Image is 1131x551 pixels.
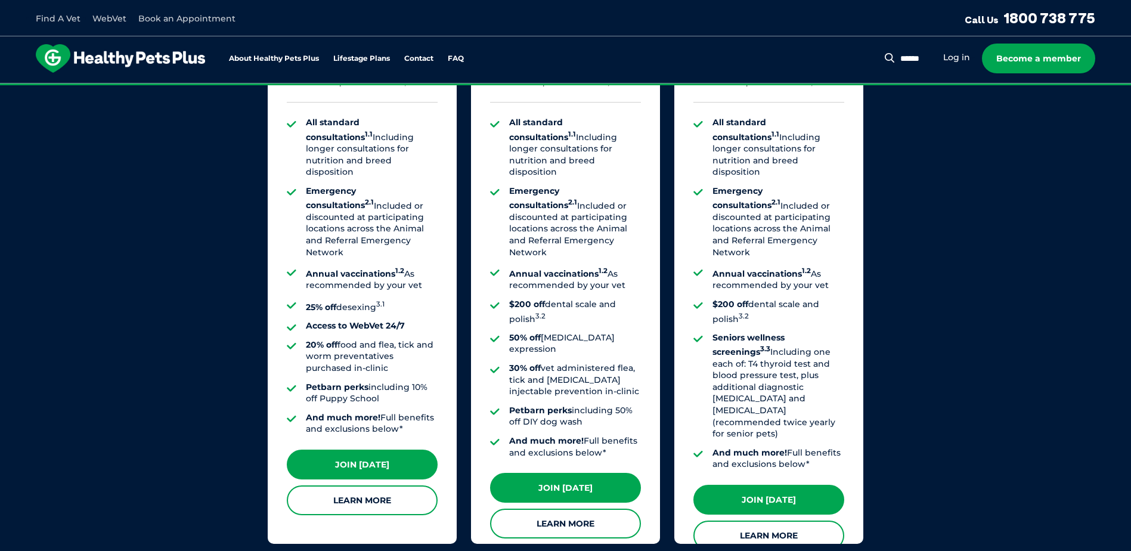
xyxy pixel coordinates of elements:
[306,299,438,313] li: desexing
[490,473,641,503] a: Join [DATE]
[712,447,844,470] li: Full benefits and exclusions below*
[712,185,844,258] li: Included or discounted at participating locations across the Animal and Referral Emergency Network
[568,130,576,138] sup: 1.1
[509,185,577,211] strong: Emergency consultations
[982,44,1095,73] a: Become a member
[306,117,438,178] li: Including longer consultations for nutrition and breed disposition
[287,485,438,515] a: Learn More
[306,382,368,392] strong: Petbarn perks
[712,299,748,309] strong: $200 off
[760,345,770,353] sup: 3.3
[509,299,641,325] li: dental scale and polish
[138,13,236,24] a: Book an Appointment
[36,44,205,73] img: hpp-logo
[333,55,390,63] a: Lifestage Plans
[943,52,970,63] a: Log in
[535,312,546,320] sup: 3.2
[712,299,844,325] li: dental scale and polish
[712,332,844,440] li: Including one each of: T4 thyroid test and blood pressure test, plus additional diagnostic [MEDIC...
[365,199,374,207] sup: 2.1
[287,450,438,479] a: Join [DATE]
[739,312,749,320] sup: 3.2
[509,332,641,355] li: [MEDICAL_DATA] expression
[712,117,779,142] strong: All standard consultations
[965,14,999,26] span: Call Us
[306,117,373,142] strong: All standard consultations
[490,509,641,538] a: Learn More
[693,485,844,515] a: Join [DATE]
[306,185,374,211] strong: Emergency consultations
[395,267,404,275] sup: 1.2
[509,117,641,178] li: Including longer consultations for nutrition and breed disposition
[712,332,785,357] strong: Seniors wellness screenings
[306,382,438,405] li: including 10% off Puppy School
[509,435,584,446] strong: And much more!
[509,405,572,416] strong: Petbarn perks
[509,405,641,428] li: including 50% off DIY dog wash
[599,267,608,275] sup: 1.2
[712,185,780,211] strong: Emergency consultations
[509,117,576,142] strong: All standard consultations
[771,199,780,207] sup: 2.1
[92,13,126,24] a: WebVet
[509,363,541,373] strong: 30% off
[771,130,779,138] sup: 1.1
[965,9,1095,27] a: Call Us1800 738 775
[306,412,380,423] strong: And much more!
[404,55,433,63] a: Contact
[306,339,438,374] li: food and flea, tick and worm preventatives purchased in-clinic
[306,320,405,331] strong: Access to WebVet 24/7
[712,268,811,279] strong: Annual vaccinations
[448,55,464,63] a: FAQ
[229,55,319,63] a: About Healthy Pets Plus
[343,83,788,94] span: Proactive, preventative wellness program designed to keep your pet healthier and happier for longer
[712,117,844,178] li: Including longer consultations for nutrition and breed disposition
[509,363,641,398] li: vet administered flea, tick and [MEDICAL_DATA] injectable prevention in-clinic
[509,185,641,258] li: Included or discounted at participating locations across the Animal and Referral Emergency Network
[509,435,641,459] li: Full benefits and exclusions below*
[509,299,545,309] strong: $200 off
[36,13,80,24] a: Find A Vet
[306,185,438,258] li: Included or discounted at participating locations across the Animal and Referral Emergency Network
[802,267,811,275] sup: 1.2
[693,521,844,550] a: Learn More
[306,339,337,350] strong: 20% off
[306,268,404,279] strong: Annual vaccinations
[568,199,577,207] sup: 2.1
[365,130,373,138] sup: 1.1
[712,447,787,458] strong: And much more!
[376,300,385,308] sup: 3.1
[712,265,844,292] li: As recommended by your vet
[882,52,897,64] button: Search
[509,332,541,343] strong: 50% off
[509,265,641,292] li: As recommended by your vet
[306,302,336,312] strong: 25% off
[509,268,608,279] strong: Annual vaccinations
[306,412,438,435] li: Full benefits and exclusions below*
[306,265,438,292] li: As recommended by your vet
